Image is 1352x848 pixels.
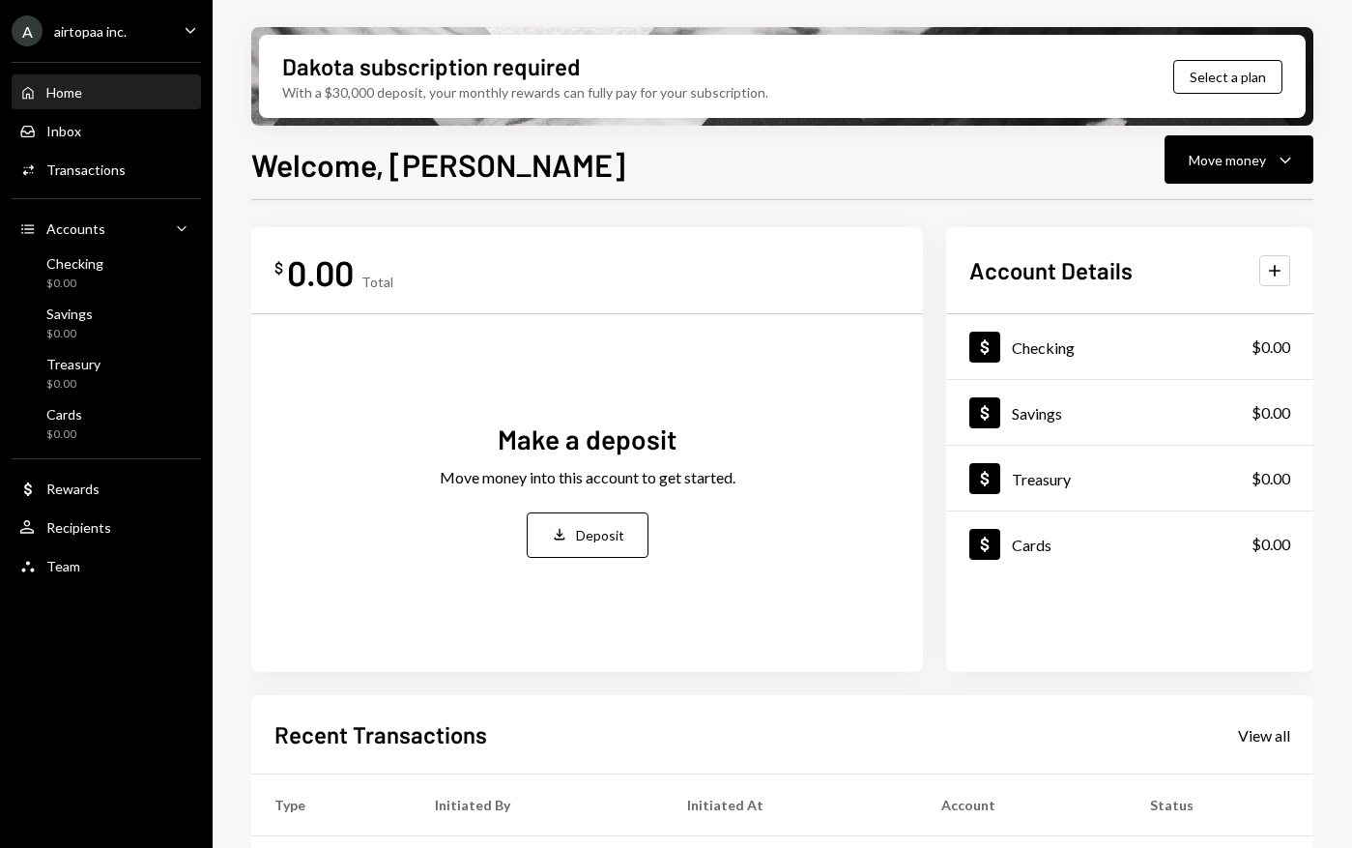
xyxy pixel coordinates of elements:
[12,548,201,583] a: Team
[251,775,412,836] th: Type
[1012,470,1071,488] div: Treasury
[12,211,201,246] a: Accounts
[46,558,80,574] div: Team
[1238,726,1290,746] div: View all
[527,512,648,558] button: Deposit
[1173,60,1282,94] button: Select a plan
[46,220,105,237] div: Accounts
[12,113,201,148] a: Inbox
[946,512,1313,576] a: Cards$0.00
[46,481,100,497] div: Rewards
[282,82,768,102] div: With a $30,000 deposit, your monthly rewards can fully pay for your subscription.
[946,446,1313,511] a: Treasury$0.00
[1251,467,1290,490] div: $0.00
[46,426,82,443] div: $0.00
[946,380,1313,445] a: Savings$0.00
[1251,401,1290,424] div: $0.00
[46,255,103,272] div: Checking
[12,350,201,396] a: Treasury$0.00
[1012,404,1062,423] div: Savings
[12,400,201,447] a: Cards$0.00
[46,306,93,322] div: Savings
[12,471,201,506] a: Rewards
[46,276,103,292] div: $0.00
[1189,150,1266,170] div: Move money
[12,300,201,346] a: Savings$0.00
[1165,135,1313,184] button: Move money
[12,74,201,109] a: Home
[46,356,101,372] div: Treasury
[274,718,487,750] h2: Recent Transactions
[46,123,81,139] div: Inbox
[274,258,283,278] div: $
[251,145,625,184] h1: Welcome, [PERSON_NAME]
[969,254,1133,286] h2: Account Details
[46,326,93,342] div: $0.00
[1012,536,1051,554] div: Cards
[918,775,1127,836] th: Account
[361,274,393,290] div: Total
[1012,338,1075,357] div: Checking
[498,421,676,458] div: Make a deposit
[576,525,624,545] div: Deposit
[46,84,82,101] div: Home
[46,406,82,423] div: Cards
[46,161,126,178] div: Transactions
[12,152,201,187] a: Transactions
[46,376,101,393] div: $0.00
[1127,775,1313,836] th: Status
[287,250,354,294] div: 0.00
[1251,533,1290,556] div: $0.00
[12,249,201,296] a: Checking$0.00
[440,466,735,489] div: Move money into this account to get started.
[54,23,127,40] div: airtopaa inc.
[46,519,111,536] div: Recipients
[1251,336,1290,359] div: $0.00
[282,50,580,82] div: Dakota subscription required
[1238,724,1290,746] a: View all
[12,510,201,544] a: Recipients
[664,775,918,836] th: Initiated At
[412,775,664,836] th: Initiated By
[946,314,1313,379] a: Checking$0.00
[12,15,43,46] div: A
